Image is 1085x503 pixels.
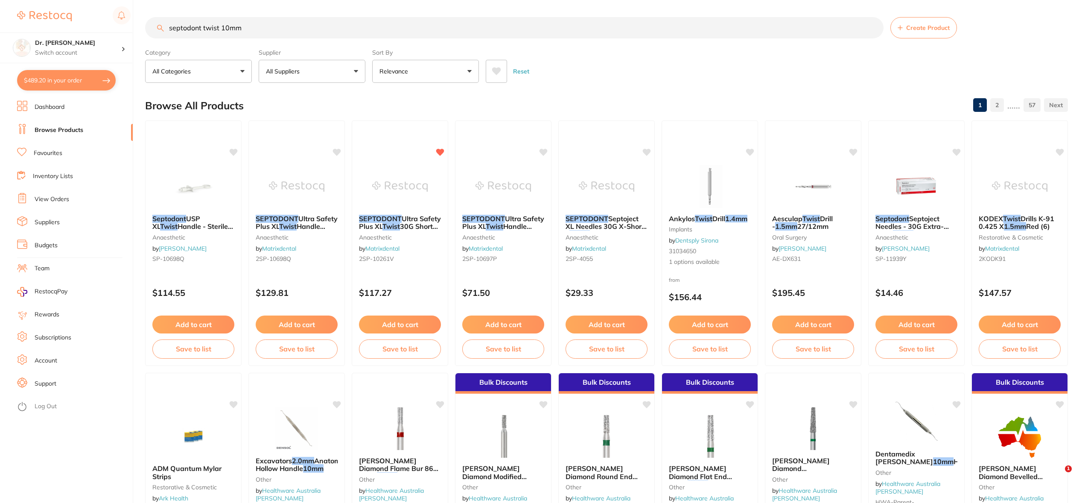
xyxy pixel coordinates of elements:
[145,100,244,112] h2: Browse All Products
[256,476,338,483] small: other
[772,487,837,502] span: by
[152,494,188,502] span: by
[772,456,850,488] span: [PERSON_NAME] Diamond [MEDICAL_DATA] 879K (299)
[152,484,234,491] small: restorative & cosmetic
[1003,214,1021,223] em: Twist
[152,288,234,298] p: $114.55
[875,480,940,495] span: by
[35,195,69,204] a: View Orders
[712,214,725,223] span: Drill
[772,245,826,252] span: by
[35,357,57,365] a: Account
[292,456,314,465] em: 2.0mm
[475,165,531,208] img: SEPTODONT Ultra Safety Plus XL Twist Handle Autoclavable Blue (1)
[159,494,188,502] a: Ark Health
[266,67,303,76] p: All Suppliers
[906,24,950,31] span: Create Product
[669,464,732,488] span: [PERSON_NAME] Diamond Flat End Taper
[359,476,441,483] small: other
[772,288,854,298] p: $195.45
[990,97,1004,114] a: 2
[1026,222,1050,231] span: Red (6)
[462,465,544,480] b: SS White Diamond Modified Bevelled Cylinder 879 (290) 10mm FG - 5/Pack
[1004,222,1026,231] em: 1.5mm
[882,245,930,252] a: [PERSON_NAME]
[35,380,56,388] a: Support
[256,255,291,263] span: 2SP-10698Q
[979,464,1043,496] span: [PERSON_NAME] Diamond Bevelled Cylinder 886 (131)
[579,165,634,208] img: SEPTODONT Septoject XL Needles 30G X-Short x 10mm (100)
[979,255,1006,263] span: 2KODK91
[17,287,27,297] img: RestocqPay
[365,245,400,252] a: Matrixdental
[35,241,58,250] a: Budgets
[566,214,608,223] em: SEPTODONT
[152,214,200,231] span: USP XL
[256,234,338,241] small: anaesthetic
[359,456,438,481] span: [PERSON_NAME] Diamond Flame Bur 863 (250)
[779,245,826,252] a: [PERSON_NAME]
[455,373,551,394] div: Bulk Discounts
[462,316,544,333] button: Add to cart
[462,464,533,496] span: [PERSON_NAME] Diamond Modified Bevelled Cylinder 879 (290)
[566,255,593,263] span: 2SP-4055
[152,316,234,333] button: Add to cart
[359,487,424,502] span: by
[675,237,718,244] a: Dentsply Sirona
[462,339,544,358] button: Save to list
[35,218,60,227] a: Suppliers
[775,222,797,231] em: 1.5mm
[152,245,207,252] span: by
[166,415,221,458] img: ADM Quantum Mylar Strips
[772,234,854,241] small: oral surgery
[979,215,1061,231] b: KODEX Twist Drills K-91 0.425 X 1.5mm Red (6)
[772,255,801,263] span: AE-DX631
[933,457,954,466] em: 10mm
[875,480,940,495] a: Healthware Australia [PERSON_NAME]
[785,407,841,450] img: SS White Diamond Curettage 879K (299) 10mm FG 5/Pack
[1047,465,1068,486] iframe: Intercom live chat
[979,339,1061,358] button: Save to list
[875,450,957,466] b: Dentamedix Gracey Curette 10mm Handle
[486,222,503,231] em: Twist
[269,407,324,450] img: Excavators 2.0mm Anatomical Hollow Handle 10mm
[772,487,837,502] a: Healthware Australia [PERSON_NAME]
[152,464,222,480] span: ADM Quantum Mylar Strips
[669,339,751,358] button: Save to list
[372,49,479,56] label: Sort By
[725,214,747,223] em: 1.4mm
[462,215,544,231] b: SEPTODONT Ultra Safety Plus XL Twist Handle Autoclavable Blue (1)
[669,258,751,266] span: 1 options available
[377,472,397,481] em: 10mm
[802,214,820,223] em: Twist
[875,255,907,263] span: SP-11939Y
[875,215,957,231] b: Septodont Septoject Needles - 30G Extra-Short 16mm - Sterile, 100-Pack
[35,287,67,296] span: RestocqPay
[359,339,441,358] button: Save to list
[152,222,233,246] span: Handle - Sterile - Disposable - White, 50-Pack
[372,407,428,450] img: SS White Diamond Flame Bur 863 (250) 10mm FG - 5/Pack
[152,215,234,231] b: Septodont USP XL Twist Handle - Sterile - Disposable - White, 50-Pack
[979,465,1061,480] b: SS White Diamond Bevelled Cylinder 886 (131) 10mm FG 5/Pack
[152,339,234,358] button: Save to list
[566,339,647,358] button: Save to list
[669,215,751,222] b: Ankylos Twist Drill 1.4mm
[359,214,402,223] em: SEPTODONT
[772,316,854,333] button: Add to cart
[256,456,351,473] span: Anatomical Hollow Handle
[359,288,441,298] p: $117.27
[954,457,977,466] span: Handle
[992,415,1047,458] img: SS White Diamond Bevelled Cylinder 886 (131) 10mm FG 5/Pack
[303,464,324,473] em: 10mm
[462,214,505,223] em: SEPTODONT
[382,222,400,231] em: Twist
[359,214,441,231] span: Ultra Safety Plus XL
[875,339,957,358] button: Save to list
[256,487,321,502] a: Healthware Australia [PERSON_NAME]
[972,373,1067,394] div: Bulk Discounts
[145,17,884,38] input: Search Products
[475,415,531,458] img: SS White Diamond Modified Bevelled Cylinder 879 (290) 10mm FG - 5/Pack
[359,487,424,502] a: Healthware Australia [PERSON_NAME]
[462,222,533,238] span: Handle Autoclavable Blue (1)
[359,457,441,473] b: SS White Diamond Flame Bur 863 (250) 10mm FG - 5/Pack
